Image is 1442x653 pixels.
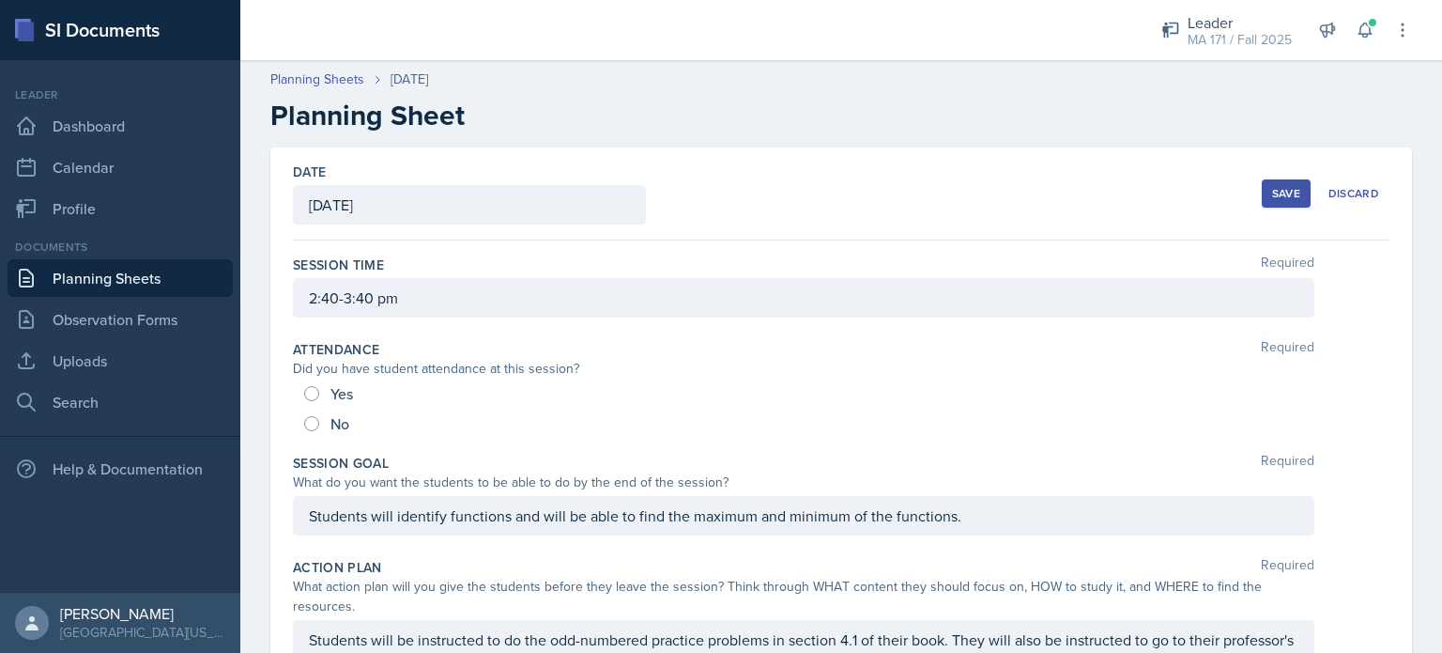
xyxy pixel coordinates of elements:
[1272,186,1300,201] div: Save
[60,604,225,623] div: [PERSON_NAME]
[270,70,364,89] a: Planning Sheets
[293,454,389,473] label: Session Goal
[1188,11,1292,34] div: Leader
[8,86,233,103] div: Leader
[1261,256,1314,274] span: Required
[8,259,233,297] a: Planning Sheets
[293,577,1314,616] div: What action plan will you give the students before they leave the session? Think through WHAT con...
[293,163,326,181] label: Date
[330,414,349,433] span: No
[1318,179,1389,208] button: Discard
[293,359,1314,379] div: Did you have student attendance at this session?
[330,384,353,403] span: Yes
[8,450,233,488] div: Help & Documentation
[8,342,233,380] a: Uploads
[293,473,1314,492] div: What do you want the students to be able to do by the end of the session?
[8,301,233,338] a: Observation Forms
[391,70,428,89] div: [DATE]
[8,148,233,186] a: Calendar
[309,505,1298,527] p: Students will identify functions and will be able to find the maximum and minimum of the functions.
[293,256,384,274] label: Session Time
[309,287,1298,309] p: 2:40-3:40 pm
[270,99,1412,132] h2: Planning Sheet
[8,239,233,256] div: Documents
[1328,186,1379,201] div: Discard
[60,623,225,642] div: [GEOGRAPHIC_DATA][US_STATE] in [GEOGRAPHIC_DATA]
[1188,30,1292,50] div: MA 171 / Fall 2025
[293,340,380,359] label: Attendance
[8,383,233,421] a: Search
[293,558,382,577] label: Action Plan
[8,107,233,145] a: Dashboard
[1262,179,1311,208] button: Save
[1261,558,1314,577] span: Required
[1261,454,1314,473] span: Required
[1261,340,1314,359] span: Required
[8,190,233,227] a: Profile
